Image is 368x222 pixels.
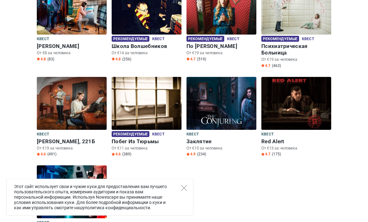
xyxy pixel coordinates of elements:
img: Star [186,58,190,61]
h6: По [PERSON_NAME] [186,43,256,50]
span: Рекомендуемые [112,131,149,137]
p: От €13 за человека [261,146,331,151]
img: Star [261,64,264,67]
p: От €8 за человека [37,50,107,56]
span: 4.6 [112,152,121,157]
span: (83) [47,57,54,62]
span: 4.9 [186,152,196,157]
span: Рекомендуемые [186,36,224,42]
span: (519) [197,57,206,62]
p: От €19 за человека [186,50,256,56]
img: Заклятие [186,77,256,130]
span: 4.7 [261,152,270,157]
span: 4.6 [37,152,46,157]
img: Red Alert [261,77,331,130]
h6: [PERSON_NAME], 221Б [37,139,107,145]
span: Квест [37,131,49,138]
img: Побег Из Тюрьмы [112,77,182,130]
h6: [PERSON_NAME] [37,43,107,50]
p: От €11 за человека [112,146,182,151]
img: Star [112,153,115,156]
span: 4.7 [261,64,270,68]
span: (389) [122,152,131,157]
div: Этот сайт использует свои и чужие куки для предоставления вам лучшего пользовательского опыта, из... [6,179,193,216]
span: Квест [152,36,164,43]
button: Close [181,185,187,191]
p: От €15 за человека [186,146,256,151]
span: (175) [272,152,281,157]
h6: Школа Волшебников [112,43,182,50]
a: Red Alert Квест Red Alert От €13 за человека Star4.7 (175) [261,77,331,158]
h6: Заклятие [186,139,256,145]
img: Star [112,58,115,61]
p: От €19 за человека [37,146,107,151]
p: От €14 за человека [112,50,182,56]
h6: Побег Из Тюрьмы [112,139,182,145]
span: Рекомендуемые [112,36,149,42]
img: Star [37,153,40,156]
span: Квест [261,131,274,138]
span: (463) [272,64,281,68]
span: Рекомендуемые [261,36,299,42]
img: Сверхчеловек [37,166,107,219]
span: (234) [197,152,206,157]
span: Квест [227,36,239,43]
a: Заклятие Квест Заклятие От €15 за человека Star4.9 (234) [186,77,256,158]
span: Квест [37,36,49,43]
img: Бейкер-Стрит, 221Б [37,77,107,130]
span: 4.8 [37,57,46,62]
span: 4.7 [186,57,196,62]
img: Star [186,153,190,156]
span: (256) [122,57,131,62]
img: Star [37,58,40,61]
p: От €19 за человека [261,57,331,63]
span: 4.8 [112,57,121,62]
span: Квест [186,131,199,138]
span: Квест [302,36,314,43]
span: Квест [152,131,164,138]
h6: Психиатрическая Больница [261,43,331,56]
h6: Red Alert [261,139,331,145]
a: Бейкер-Стрит, 221Б Квест [PERSON_NAME], 221Б От €19 за человека Star4.6 (491) [37,77,107,158]
span: (491) [47,152,56,157]
img: Star [261,153,264,156]
a: Побег Из Тюрьмы Рекомендуемые Квест Побег Из Тюрьмы От €11 за человека Star4.6 (389) [112,77,182,158]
